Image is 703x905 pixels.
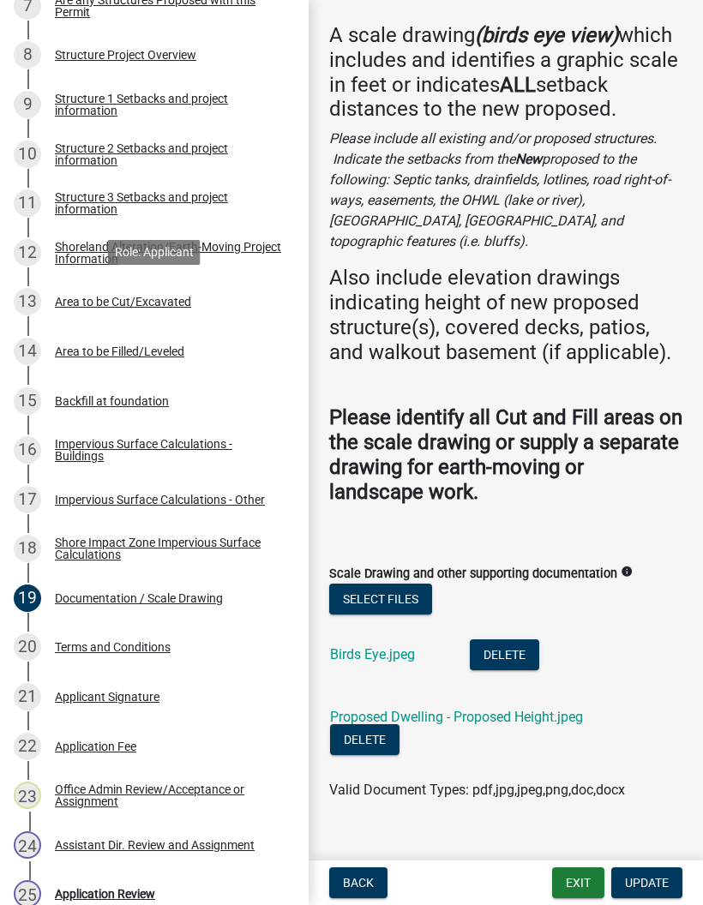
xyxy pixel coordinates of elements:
div: 18 [14,535,41,562]
div: Structure Project Overview [55,49,196,61]
div: Impervious Surface Calculations - Buildings [55,438,281,462]
div: 21 [14,683,41,710]
a: Birds Eye.jpeg [330,646,415,662]
button: Exit [552,867,604,898]
div: Application Review [55,888,155,900]
strong: New [515,151,542,167]
strong: (birds eye view) [475,23,618,47]
strong: Please identify all Cut and Fill areas on the scale drawing or supply a separate drawing for eart... [329,405,682,503]
div: 13 [14,288,41,315]
div: Area to be Filled/Leveled [55,345,184,357]
div: 19 [14,584,41,612]
div: Structure 2 Setbacks and project information [55,142,281,166]
div: Application Fee [55,740,136,752]
strong: ALL [500,73,536,97]
div: 15 [14,387,41,415]
div: Shore Impact Zone Impervious Surface Calculations [55,536,281,560]
div: 23 [14,782,41,809]
div: 16 [14,436,41,464]
div: 20 [14,633,41,661]
wm-modal-confirm: Delete Document [470,648,539,664]
span: Valid Document Types: pdf,jpg,jpeg,png,doc,docx [329,782,625,798]
div: Assistant Dir. Review and Assignment [55,839,255,851]
div: 9 [14,91,41,118]
button: Delete [330,724,400,755]
div: Shoreland Alteration/Earth-Moving Project Information [55,241,281,265]
button: Select files [329,584,432,614]
div: 12 [14,239,41,267]
div: Applicant Signature [55,691,159,703]
div: 17 [14,486,41,513]
wm-modal-confirm: Delete Document [330,733,400,749]
div: Office Admin Review/Acceptance or Assignment [55,783,281,807]
a: Proposed Dwelling - Proposed Height.jpeg [330,709,583,725]
div: 14 [14,338,41,365]
div: 22 [14,733,41,760]
div: Impervious Surface Calculations - Other [55,494,265,506]
div: Structure 1 Setbacks and project information [55,93,281,117]
button: Delete [470,639,539,670]
div: Terms and Conditions [55,641,171,653]
div: 10 [14,141,41,168]
span: Back [343,876,374,890]
div: 8 [14,41,41,69]
div: 24 [14,831,41,859]
span: Update [625,876,669,890]
div: Area to be Cut/Excavated [55,296,191,308]
div: 11 [14,189,41,217]
div: Backfill at foundation [55,395,169,407]
div: Role: Applicant [108,240,201,265]
div: Structure 3 Setbacks and project information [55,191,281,215]
h4: Also include elevation drawings indicating height of new proposed structure(s), covered decks, pa... [329,266,682,364]
i: info [621,566,633,578]
div: Documentation / Scale Drawing [55,592,223,604]
button: Update [611,867,682,898]
button: Back [329,867,388,898]
h4: A scale drawing which includes and identifies a graphic scale in feet or indicates setback distan... [329,23,682,122]
i: Please include all existing and/or proposed structures. Indicate the setbacks from the proposed t... [329,130,670,249]
label: Scale Drawing and other supporting documentation [329,568,617,580]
